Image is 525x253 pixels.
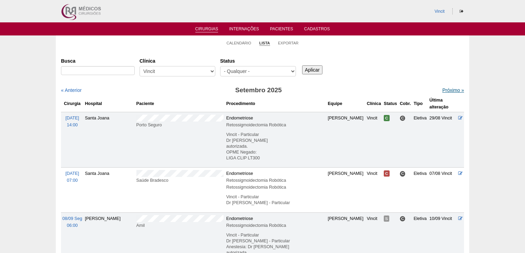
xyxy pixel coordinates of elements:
[226,132,325,161] p: Vincit - Particular Dr [PERSON_NAME] autorizada. OPME Negado: LIGA CLIP LT300
[412,95,428,112] th: Tipo
[366,112,382,167] td: Vincit
[428,168,456,212] td: 07/08 Vincit
[304,27,330,33] a: Cadastros
[83,112,135,167] td: Santa Joana
[412,168,428,212] td: Eletiva
[225,95,327,112] th: Procedimento
[384,115,390,121] span: Confirmada
[226,194,325,206] p: Vincit - Particular Dr [PERSON_NAME] - Particular
[226,184,325,191] div: Retossigmoidectomia Robótica
[270,27,293,33] a: Pacientes
[61,95,83,112] th: Cirurgia
[278,41,299,45] a: Exportar
[382,95,399,112] th: Status
[460,9,463,13] i: Sair
[136,177,224,184] div: Saúde Bradesco
[442,87,464,93] a: Próximo »
[61,57,135,64] label: Busca
[226,177,325,184] div: Retossigmoidectomia Robótica
[302,65,322,74] input: Aplicar
[140,57,215,64] label: Clínica
[61,87,82,93] a: « Anterior
[227,41,251,45] a: Calendário
[83,168,135,212] td: Santa Joana
[65,116,79,120] span: [DATE]
[136,222,224,229] div: Amil
[326,168,365,212] td: [PERSON_NAME]
[65,171,79,183] a: [DATE] 07:00
[259,41,270,46] a: Lista
[65,116,79,127] a: [DATE] 14:00
[67,123,78,127] span: 14:00
[326,95,365,112] th: Equipe
[226,222,325,229] div: Retossigmoidectomia Robótica
[229,27,259,33] a: Internações
[400,171,405,177] span: Consultório
[65,171,79,176] span: [DATE]
[398,95,412,112] th: Cobr.
[366,95,382,112] th: Clínica
[400,216,405,222] span: Consultório
[326,112,365,167] td: [PERSON_NAME]
[83,95,135,112] th: Hospital
[136,122,224,128] div: Porto Seguro
[62,216,82,221] span: 08/09 Seg
[158,85,359,95] h3: Setembro 2025
[428,112,456,167] td: 29/08 Vincit
[226,122,325,128] div: Retossigmoidectomia Robótica
[458,216,463,221] a: Editar
[62,216,82,228] a: 08/09 Seg 06:00
[135,95,225,112] th: Paciente
[458,116,463,120] a: Editar
[458,171,463,176] a: Editar
[61,66,135,75] input: Digite os termos que você deseja procurar.
[67,178,78,183] span: 07:00
[67,223,78,228] span: 06:00
[384,215,389,222] span: Suspensa
[366,168,382,212] td: Vincit
[225,168,327,212] td: Endometriose
[428,95,456,112] th: Última alteração
[225,112,327,167] td: Endometriose
[384,170,390,177] span: Cancelada
[220,57,296,64] label: Status
[195,27,218,32] a: Cirurgias
[400,115,405,121] span: Consultório
[412,112,428,167] td: Eletiva
[435,9,445,14] a: Vincit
